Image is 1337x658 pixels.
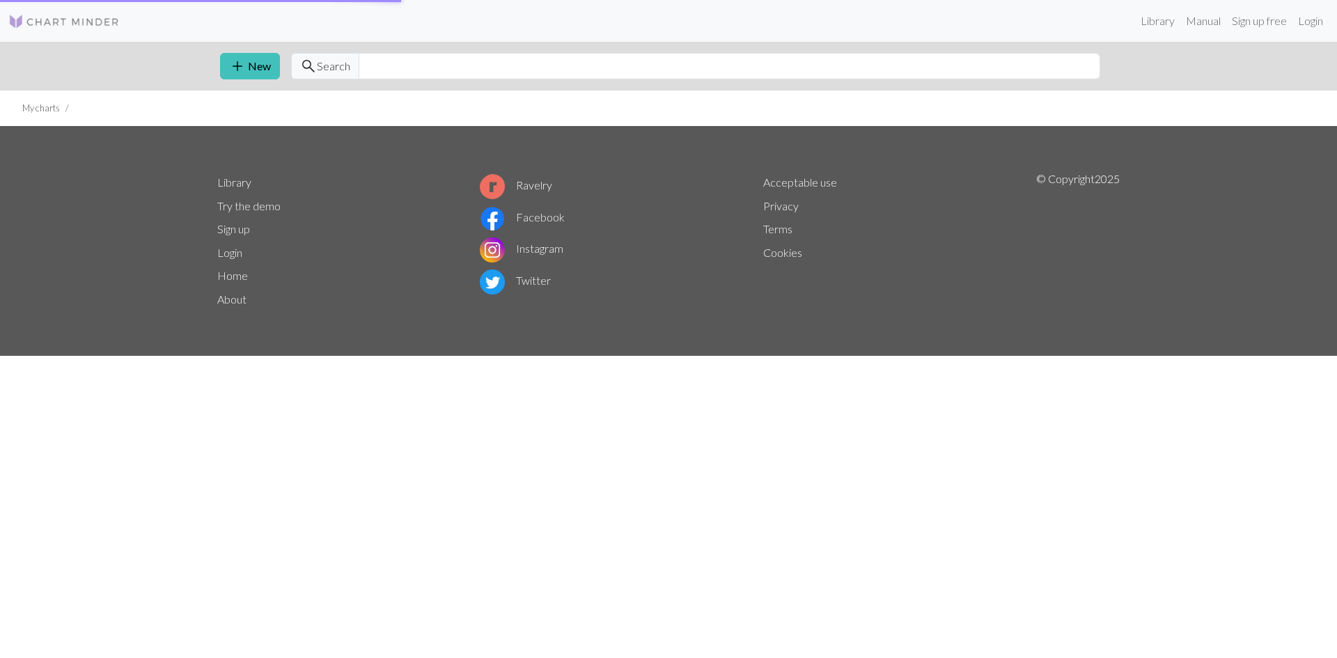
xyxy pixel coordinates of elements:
img: Instagram logo [480,237,505,263]
p: © Copyright 2025 [1036,171,1120,311]
a: Privacy [763,199,799,212]
img: Ravelry logo [480,174,505,199]
a: Manual [1180,7,1226,35]
span: Search [317,58,350,75]
a: Login [1292,7,1329,35]
a: Ravelry [480,178,552,191]
a: Cookies [763,246,802,259]
a: Library [217,175,251,189]
img: Twitter logo [480,269,505,295]
img: Logo [8,13,120,30]
a: Facebook [480,210,565,224]
a: Acceptable use [763,175,837,189]
a: Login [217,246,242,259]
span: search [300,56,317,76]
a: Try the demo [217,199,281,212]
a: Home [217,269,248,282]
a: Sign up free [1226,7,1292,35]
img: Facebook logo [480,206,505,231]
a: Library [1135,7,1180,35]
span: add [229,56,246,76]
a: Sign up [217,222,250,235]
a: Terms [763,222,792,235]
a: New [220,53,280,79]
li: My charts [22,102,60,115]
a: About [217,292,247,306]
a: Twitter [480,274,551,287]
a: Instagram [480,242,563,255]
